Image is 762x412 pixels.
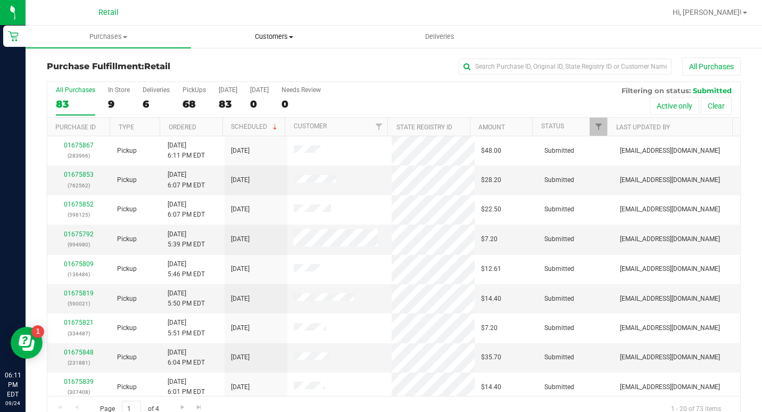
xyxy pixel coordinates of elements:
span: [DATE] 5:39 PM EDT [168,229,205,250]
span: [EMAIL_ADDRESS][DOMAIN_NAME] [620,175,720,185]
span: Customers [192,32,356,42]
span: [EMAIL_ADDRESS][DOMAIN_NAME] [620,264,720,274]
span: [DATE] [231,323,250,333]
span: $48.00 [481,146,501,156]
span: Filtering on status: [622,86,691,95]
span: Pickup [117,323,137,333]
h3: Purchase Fulfillment: [47,62,278,71]
span: $7.20 [481,323,498,333]
a: 01675867 [64,142,94,149]
a: Filter [370,118,387,136]
div: In Store [108,86,130,94]
span: [DATE] [231,146,250,156]
a: Customers [191,26,357,48]
span: [DATE] 6:04 PM EDT [168,348,205,368]
span: [DATE] 6:07 PM EDT [168,200,205,220]
span: [DATE] 6:01 PM EDT [168,377,205,397]
span: Submitted [544,175,574,185]
button: Clear [701,97,732,115]
span: Hi, [PERSON_NAME]! [673,8,742,17]
span: $14.40 [481,294,501,304]
span: Purchases [26,32,191,42]
span: Submitted [693,86,732,95]
span: Pickup [117,234,137,244]
span: Retail [98,8,119,17]
span: [DATE] 5:46 PM EDT [168,259,205,279]
a: Deliveries [357,26,523,48]
span: Pickup [117,264,137,274]
span: [DATE] [231,234,250,244]
div: 9 [108,98,130,110]
span: $28.20 [481,175,501,185]
button: All Purchases [682,57,741,76]
p: (334487) [54,328,104,339]
a: 01675853 [64,171,94,178]
p: (307408) [54,387,104,397]
div: 83 [56,98,95,110]
span: Pickup [117,352,137,362]
a: 01675821 [64,319,94,326]
span: [DATE] [231,264,250,274]
p: (596125) [54,210,104,220]
a: 01675848 [64,349,94,356]
div: 6 [143,98,170,110]
span: Submitted [544,146,574,156]
a: Type [119,123,134,131]
span: [DATE] [231,204,250,215]
a: Purchases [26,26,191,48]
span: [EMAIL_ADDRESS][DOMAIN_NAME] [620,146,720,156]
span: Pickup [117,382,137,392]
iframe: Resource center unread badge [31,325,44,338]
span: [DATE] 5:51 PM EDT [168,318,205,338]
span: [EMAIL_ADDRESS][DOMAIN_NAME] [620,294,720,304]
span: [DATE] [231,175,250,185]
span: [DATE] 6:07 PM EDT [168,170,205,190]
a: Last Updated By [616,123,670,131]
a: State Registry ID [396,123,452,131]
span: [EMAIL_ADDRESS][DOMAIN_NAME] [620,352,720,362]
span: Retail [144,61,170,71]
span: Submitted [544,382,574,392]
span: [EMAIL_ADDRESS][DOMAIN_NAME] [620,234,720,244]
span: [EMAIL_ADDRESS][DOMAIN_NAME] [620,204,720,215]
p: 06:11 PM EDT [5,370,21,399]
div: [DATE] [219,86,237,94]
div: [DATE] [250,86,269,94]
span: $22.50 [481,204,501,215]
a: Amount [478,123,505,131]
a: 01675809 [64,260,94,268]
div: Deliveries [143,86,170,94]
p: (231881) [54,358,104,368]
span: Pickup [117,146,137,156]
span: Pickup [117,294,137,304]
span: [DATE] [231,382,250,392]
button: Active only [650,97,699,115]
span: [DATE] 6:11 PM EDT [168,141,205,161]
a: 01675792 [64,230,94,238]
a: 01675852 [64,201,94,208]
div: 0 [250,98,269,110]
a: Purchase ID [55,123,96,131]
div: PickUps [183,86,206,94]
a: Status [541,122,564,130]
span: [EMAIL_ADDRESS][DOMAIN_NAME] [620,323,720,333]
p: (994980) [54,240,104,250]
p: (136486) [54,269,104,279]
div: 0 [281,98,321,110]
span: $14.40 [481,382,501,392]
span: Deliveries [411,32,469,42]
span: [EMAIL_ADDRESS][DOMAIN_NAME] [620,382,720,392]
span: Submitted [544,234,574,244]
a: Customer [294,122,327,130]
input: Search Purchase ID, Original ID, State Registry ID or Customer Name... [459,59,672,75]
span: Submitted [544,352,574,362]
a: 01675839 [64,378,94,385]
iframe: Resource center [11,327,43,359]
span: [DATE] 5:50 PM EDT [168,289,205,309]
span: [DATE] [231,294,250,304]
div: All Purchases [56,86,95,94]
a: 01675819 [64,290,94,297]
div: 68 [183,98,206,110]
span: Submitted [544,323,574,333]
